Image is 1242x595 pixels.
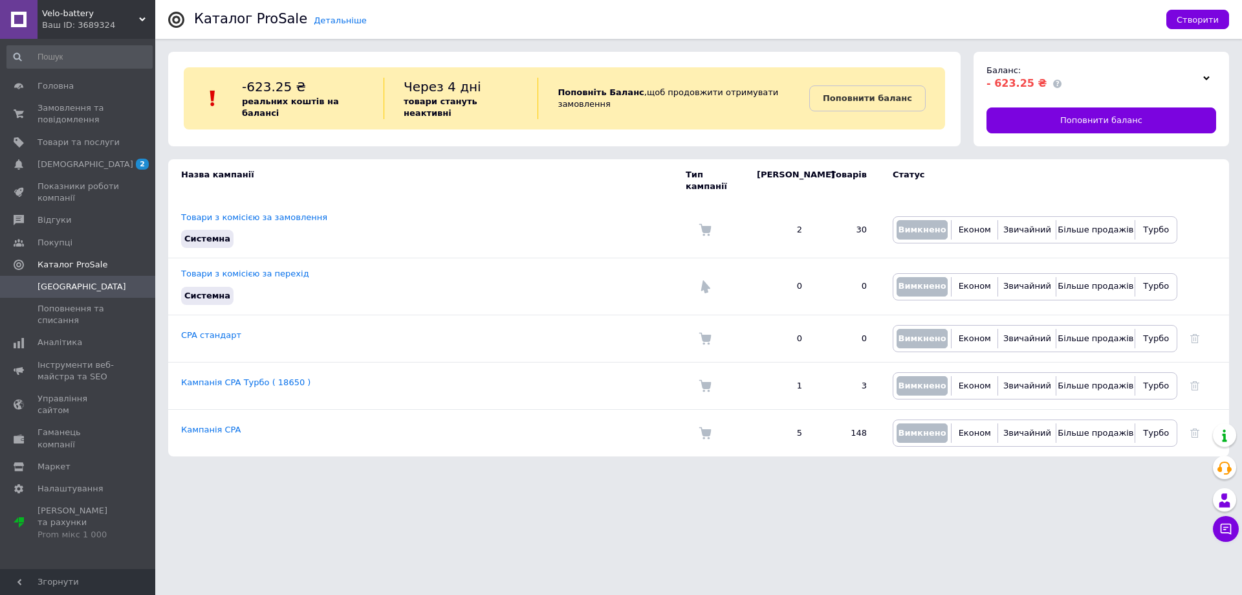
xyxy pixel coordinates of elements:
td: 30 [815,202,880,258]
td: 0 [744,258,815,315]
img: Комісія за замовлення [699,223,712,236]
img: :exclamation: [203,89,223,108]
button: Вимкнено [897,329,948,348]
span: Турбо [1143,428,1169,438]
a: Кампанія CPA [181,425,241,434]
img: Комісія за перехід [699,280,712,293]
span: Звичайний [1003,428,1051,438]
span: Через 4 дні [404,79,481,95]
span: Поповнити баланс [1060,115,1142,126]
a: Детальніше [314,16,367,25]
button: Звичайний [1001,329,1052,348]
div: , щоб продовжити отримувати замовлення [538,78,809,119]
span: Velo-battery [42,8,139,19]
button: Економ [955,423,994,443]
span: Економ [959,281,991,291]
span: Каталог ProSale [38,259,107,271]
div: Prom мікс 1 000 [38,529,120,541]
span: Звичайний [1003,281,1051,291]
span: Відгуки [38,214,71,226]
td: 0 [815,315,880,362]
td: 0 [815,258,880,315]
span: -623.25 ₴ [242,79,306,95]
td: 5 [744,409,815,456]
span: Економ [959,428,991,438]
span: Показники роботи компанії [38,181,120,204]
div: Каталог ProSale [194,12,307,26]
a: Поповнити баланс [986,107,1216,133]
span: Вимкнено [898,381,946,390]
span: Налаштування [38,483,103,495]
input: Пошук [6,45,153,69]
span: Інструменти веб-майстра та SEO [38,359,120,383]
td: 148 [815,409,880,456]
span: Товари та послуги [38,137,120,148]
a: Товари з комісією за замовлення [181,212,327,222]
td: 1 [744,362,815,409]
button: Економ [955,329,994,348]
span: Турбо [1143,333,1169,343]
span: Звичайний [1003,381,1051,390]
b: Поповніть Баланс [558,87,644,97]
span: Вимкнено [898,225,946,234]
span: - 623.25 ₴ [986,77,1047,89]
button: Звичайний [1001,423,1052,443]
a: Видалити [1190,381,1199,390]
button: Вимкнено [897,423,948,443]
span: Системна [184,234,230,243]
button: Чат з покупцем [1213,516,1239,542]
button: Звичайний [1001,277,1052,297]
button: Більше продажів [1060,220,1131,240]
span: Системна [184,291,230,300]
td: Статус [880,159,1177,202]
span: Управління сайтом [38,393,120,416]
button: Турбо [1138,423,1173,443]
span: Звичайний [1003,225,1051,234]
a: Товари з комісією за перехід [181,269,309,278]
span: 2 [136,159,149,170]
span: Створити [1177,15,1219,25]
img: Комісія за замовлення [699,427,712,440]
b: реальних коштів на балансі [242,96,339,118]
button: Більше продажів [1060,277,1131,297]
td: 2 [744,202,815,258]
button: Звичайний [1001,376,1052,396]
button: Турбо [1138,376,1173,396]
td: Товарів [815,159,880,202]
button: Вимкнено [897,376,948,396]
td: 0 [744,315,815,362]
b: товари стануть неактивні [404,96,477,118]
b: Поповнити баланс [823,93,912,103]
span: Гаманець компанії [38,427,120,450]
span: Звичайний [1003,333,1051,343]
button: Більше продажів [1060,376,1131,396]
span: Більше продажів [1058,381,1133,390]
span: Головна [38,80,74,92]
span: Турбо [1143,381,1169,390]
button: Більше продажів [1060,329,1131,348]
button: Вимкнено [897,277,948,297]
div: Ваш ID: 3689324 [42,19,155,31]
span: Баланс: [986,65,1021,75]
span: Турбо [1143,225,1169,234]
span: Вимкнено [898,428,946,438]
a: Кампанія CPA Турбо ( 18650 ) [181,377,310,387]
span: Поповнення та списання [38,303,120,326]
span: [GEOGRAPHIC_DATA] [38,281,126,293]
span: [DEMOGRAPHIC_DATA] [38,159,133,170]
button: Економ [955,376,994,396]
td: Тип кампанії [686,159,744,202]
span: Економ [959,381,991,390]
button: Турбо [1138,329,1173,348]
button: Більше продажів [1060,423,1131,443]
td: Назва кампанії [168,159,686,202]
a: CPA стандарт [181,330,241,340]
span: Більше продажів [1058,333,1133,343]
a: Видалити [1190,333,1199,343]
img: Комісія за замовлення [699,379,712,392]
span: Турбо [1143,281,1169,291]
td: 3 [815,362,880,409]
button: Економ [955,277,994,297]
span: [PERSON_NAME] та рахунки [38,505,120,541]
span: Покупці [38,237,72,249]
